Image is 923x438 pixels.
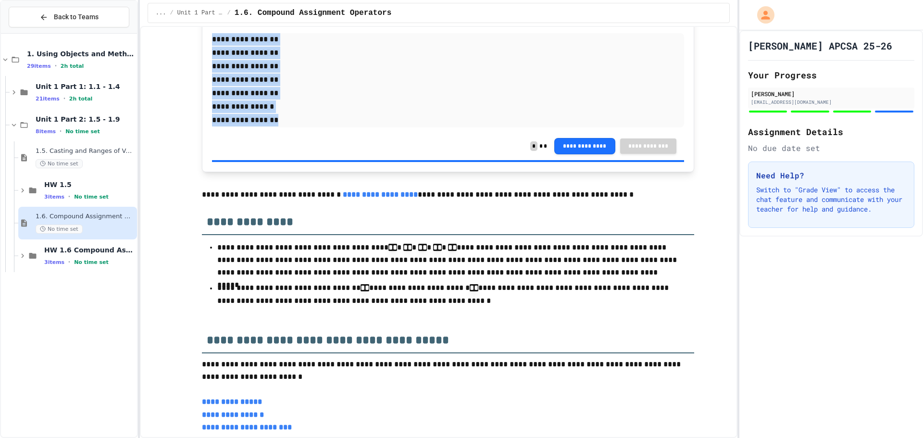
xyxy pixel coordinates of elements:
[69,96,93,102] span: 2h total
[36,96,60,102] span: 21 items
[177,9,224,17] span: Unit 1 Part 2: 1.5 - 1.9
[751,99,911,106] div: [EMAIL_ADDRESS][DOMAIN_NAME]
[36,213,135,221] span: 1.6. Compound Assignment Operators
[36,115,135,124] span: Unit 1 Part 2: 1.5 - 1.9
[36,128,56,135] span: 8 items
[36,82,135,91] span: Unit 1 Part 1: 1.1 - 1.4
[44,259,64,265] span: 3 items
[748,39,892,52] h1: [PERSON_NAME] APCSA 25-26
[68,193,70,200] span: •
[747,4,777,26] div: My Account
[227,9,231,17] span: /
[748,68,914,82] h2: Your Progress
[36,159,83,168] span: No time set
[44,180,135,189] span: HW 1.5
[65,128,100,135] span: No time set
[748,142,914,154] div: No due date set
[61,63,84,69] span: 2h total
[44,246,135,254] span: HW 1.6 Compound Assignment Operators
[36,225,83,234] span: No time set
[156,9,166,17] span: ...
[27,50,135,58] span: 1. Using Objects and Methods
[170,9,173,17] span: /
[68,258,70,266] span: •
[60,127,62,135] span: •
[751,89,911,98] div: [PERSON_NAME]
[235,7,391,19] span: 1.6. Compound Assignment Operators
[74,259,109,265] span: No time set
[27,63,51,69] span: 29 items
[756,185,906,214] p: Switch to "Grade View" to access the chat feature and communicate with your teacher for help and ...
[63,95,65,102] span: •
[756,170,906,181] h3: Need Help?
[748,125,914,138] h2: Assignment Details
[74,194,109,200] span: No time set
[44,194,64,200] span: 3 items
[36,147,135,155] span: 1.5. Casting and Ranges of Values
[54,12,99,22] span: Back to Teams
[55,62,57,70] span: •
[9,7,129,27] button: Back to Teams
